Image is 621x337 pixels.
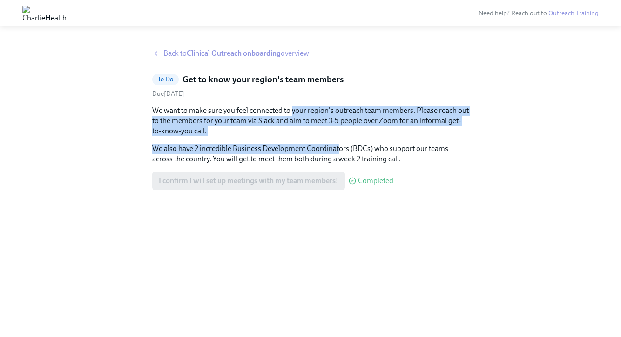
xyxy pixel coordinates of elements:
span: Wednesday, August 20th 2025, 10:00 am [152,90,184,98]
span: Back to overview [163,48,309,59]
p: We want to make sure you feel connected to your region's outreach team members. Please reach out ... [152,106,469,136]
img: CharlieHealth [22,6,67,20]
p: We also have 2 incredible Business Development Coordinators (BDCs) who support our teams across t... [152,144,469,164]
strong: Clinical Outreach onboarding [187,49,281,58]
a: Outreach Training [548,9,599,17]
a: Back toClinical Outreach onboardingoverview [152,48,469,59]
span: To Do [152,76,179,83]
span: Completed [358,177,393,185]
h5: Get to know your region's team members [182,73,344,86]
span: Need help? Reach out to [479,9,599,17]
